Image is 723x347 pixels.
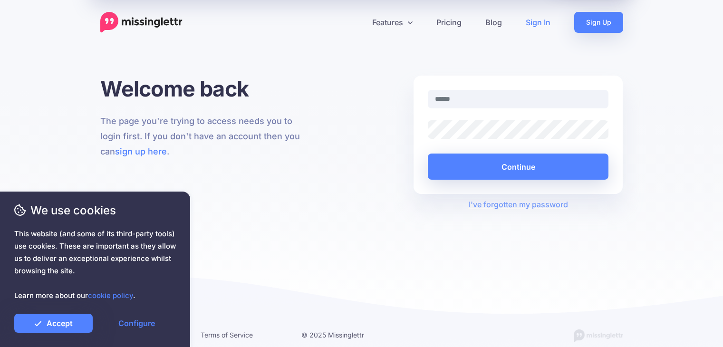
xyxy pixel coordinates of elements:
a: Sign In [514,12,562,33]
p: The page you're trying to access needs you to login first. If you don't have an account then you ... [100,114,310,159]
a: Configure [97,314,176,333]
a: Terms of Service [201,331,253,339]
a: Features [360,12,424,33]
a: Blog [473,12,514,33]
a: cookie policy [88,291,133,300]
button: Continue [428,154,609,180]
span: This website (and some of its third-party tools) use cookies. These are important as they allow u... [14,228,176,302]
a: I've forgotten my password [469,200,568,209]
h1: Welcome back [100,76,310,102]
a: Sign Up [574,12,623,33]
a: Pricing [424,12,473,33]
a: sign up here [115,146,167,156]
a: Accept [14,314,93,333]
li: © 2025 Missinglettr [301,329,388,341]
span: We use cookies [14,202,176,219]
